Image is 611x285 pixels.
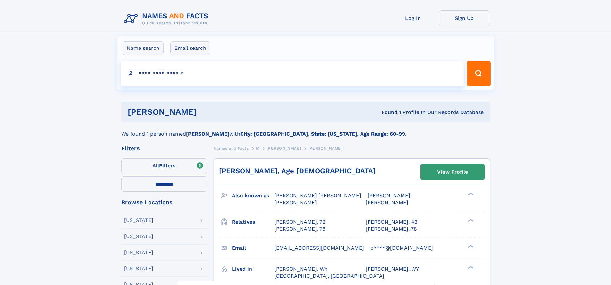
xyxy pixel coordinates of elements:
[466,244,474,248] div: ❯
[121,10,214,28] img: Logo Names and Facts
[274,200,317,206] span: [PERSON_NAME]
[274,192,361,199] span: [PERSON_NAME] [PERSON_NAME]
[274,245,364,251] span: [EMAIL_ADDRESS][DOMAIN_NAME]
[121,158,207,174] label: Filters
[170,41,210,55] label: Email search
[214,144,249,152] a: Names and Facts
[267,144,301,152] a: [PERSON_NAME]
[267,146,301,151] span: [PERSON_NAME]
[121,122,490,138] div: We found 1 person named with .
[366,266,419,272] span: [PERSON_NAME], WY
[128,108,289,116] h1: [PERSON_NAME]
[466,192,474,196] div: ❯
[466,218,474,222] div: ❯
[232,190,274,201] h3: Also known as
[124,234,153,239] div: [US_STATE]
[366,226,417,233] a: [PERSON_NAME], 78
[467,61,490,86] button: Search Button
[366,200,408,206] span: [PERSON_NAME]
[152,163,159,169] span: All
[368,192,410,199] span: [PERSON_NAME]
[232,217,274,227] h3: Relatives
[124,250,153,255] div: [US_STATE]
[274,273,384,279] span: [GEOGRAPHIC_DATA], [GEOGRAPHIC_DATA]
[308,146,343,151] span: [PERSON_NAME]
[274,266,327,272] span: [PERSON_NAME], WY
[232,243,274,254] h3: Email
[421,164,484,180] a: View Profile
[121,61,464,86] input: search input
[232,263,274,274] h3: Lived in
[123,41,164,55] label: Name search
[274,218,325,226] a: [PERSON_NAME], 72
[124,266,153,271] div: [US_STATE]
[387,10,439,26] a: Log In
[186,131,229,137] b: [PERSON_NAME]
[219,167,376,175] a: [PERSON_NAME], Age [DEMOGRAPHIC_DATA]
[366,218,417,226] a: [PERSON_NAME], 43
[466,265,474,269] div: ❯
[439,10,490,26] a: Sign Up
[256,144,259,152] a: M
[256,146,259,151] span: M
[289,109,484,116] div: Found 1 Profile In Our Records Database
[124,218,153,223] div: [US_STATE]
[437,165,468,179] div: View Profile
[240,131,405,137] b: City: [GEOGRAPHIC_DATA], State: [US_STATE], Age Range: 60-99
[274,226,326,233] a: [PERSON_NAME], 78
[121,200,207,205] div: Browse Locations
[121,146,207,151] div: Filters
